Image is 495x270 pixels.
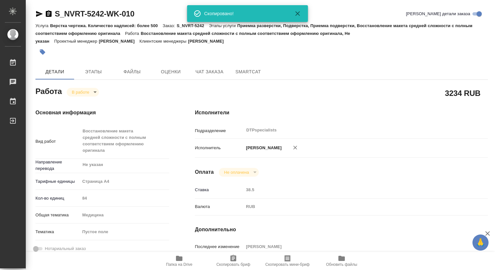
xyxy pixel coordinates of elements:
[177,23,209,28] p: S_NVRT-5242
[244,201,463,212] div: RUB
[50,23,162,28] p: Верстка чертежа. Количество надписей: более 500
[35,23,50,28] p: Услуга
[195,145,244,151] p: Исполнитель
[222,170,251,175] button: Не оплачена
[216,262,250,267] span: Скопировать бриф
[99,39,140,44] p: [PERSON_NAME]
[326,262,357,267] span: Обновить файлы
[244,185,463,194] input: Пустое поле
[195,187,244,193] p: Ставка
[195,109,488,117] h4: Исполнители
[209,23,238,28] p: Этапы услуги
[35,178,80,185] p: Тарифные единицы
[39,68,70,76] span: Детали
[290,10,306,17] button: Закрыть
[45,245,86,252] span: Нотариальный заказ
[80,210,169,221] div: Медицина
[82,229,161,235] div: Пустое поле
[35,10,43,18] button: Скопировать ссылку для ЯМессенджера
[35,109,169,117] h4: Основная информация
[78,68,109,76] span: Этапы
[35,229,80,235] p: Тематика
[80,176,169,187] div: Страница А4
[195,203,244,210] p: Валюта
[288,140,302,155] button: Удалить исполнителя
[35,23,472,36] p: Приемка разверстки, Подверстка, Приемка подверстки, Восстановление макета средней сложности с пол...
[195,168,214,176] h4: Оплата
[35,85,62,97] h2: Работа
[54,39,99,44] p: Проектный менеджер
[194,68,225,76] span: Чат заказа
[265,262,309,267] span: Скопировать мини-бриф
[195,226,488,234] h4: Дополнительно
[166,262,192,267] span: Папка на Drive
[80,226,169,237] div: Пустое поле
[475,236,486,249] span: 🙏
[315,252,369,270] button: Обновить файлы
[406,11,470,17] span: [PERSON_NAME] детали заказа
[35,45,50,59] button: Добавить тэг
[244,242,463,251] input: Пустое поле
[35,31,350,44] p: Восстановление макета средней сложности с полным соответствием оформлению оригинала, Не указан
[260,252,315,270] button: Скопировать мини-бриф
[125,31,141,36] p: Работа
[35,159,80,172] p: Направление перевода
[45,10,53,18] button: Скопировать ссылку
[35,212,80,218] p: Общая тематика
[206,252,260,270] button: Скопировать бриф
[233,68,264,76] span: SmartCat
[163,23,177,28] p: Заказ:
[188,39,228,44] p: [PERSON_NAME]
[140,39,188,44] p: Клиентские менеджеры
[195,244,244,250] p: Последнее изменение
[70,89,91,95] button: В работе
[67,88,99,97] div: В работе
[472,234,489,251] button: 🙏
[155,68,186,76] span: Оценки
[80,193,169,203] input: Пустое поле
[204,10,285,17] div: Скопировано!
[117,68,148,76] span: Файлы
[445,88,480,99] h2: 3234 RUB
[35,138,80,145] p: Вид работ
[55,9,134,18] a: S_NVRT-5242-WK-010
[244,145,282,151] p: [PERSON_NAME]
[219,168,258,177] div: В работе
[152,252,206,270] button: Папка на Drive
[195,128,244,134] p: Подразделение
[35,195,80,202] p: Кол-во единиц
